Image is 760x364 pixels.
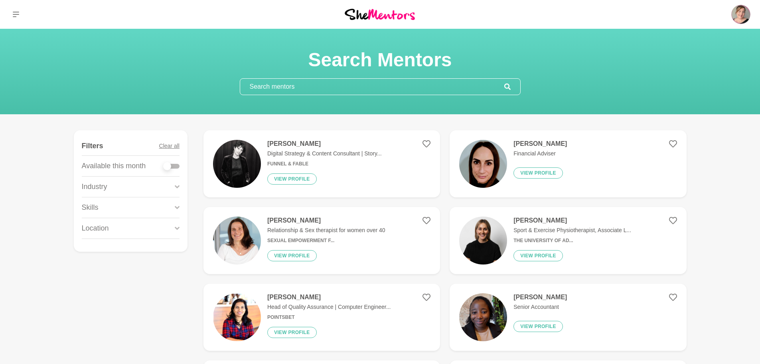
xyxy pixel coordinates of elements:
p: Location [82,223,109,234]
p: Industry [82,181,107,192]
img: d6e4e6fb47c6b0833f5b2b80120bcf2f287bc3aa-2570x2447.jpg [213,217,261,265]
button: View profile [513,250,563,261]
button: View profile [267,173,317,185]
img: 54410d91cae438123b608ef54d3da42d18b8f0e6-2316x3088.jpg [459,293,507,341]
a: [PERSON_NAME]Relationship & Sex therapist for women over 40Sexual Empowerment f...View profile [203,207,440,274]
button: View profile [267,250,317,261]
a: [PERSON_NAME]Digital Strategy & Content Consultant | Story...Funnel & FableView profile [203,130,440,197]
h6: Funnel & Fable [267,161,382,167]
img: 2462cd17f0db61ae0eaf7f297afa55aeb6b07152-1255x1348.jpg [459,140,507,188]
h4: [PERSON_NAME] [513,293,567,301]
a: [PERSON_NAME]Senior AccountantView profile [450,284,686,351]
h4: [PERSON_NAME] [513,217,631,225]
a: [PERSON_NAME]Financial AdviserView profile [450,130,686,197]
input: Search mentors [240,79,504,95]
img: She Mentors Logo [345,9,415,20]
img: 59f335efb65c6b3f8f0c6c54719329a70c1332df-242x243.png [213,293,261,341]
h4: [PERSON_NAME] [267,140,382,148]
p: Financial Adviser [513,149,567,158]
button: View profile [513,167,563,179]
h6: The University of Ad... [513,238,631,244]
h4: [PERSON_NAME] [267,293,391,301]
button: Clear all [159,137,180,155]
p: Available this month [82,161,146,171]
h4: [PERSON_NAME] [267,217,385,225]
h4: [PERSON_NAME] [513,140,567,148]
a: [PERSON_NAME]Head of Quality Assurance | Computer Engineer...PointsBetView profile [203,284,440,351]
p: Head of Quality Assurance | Computer Engineer... [267,303,391,311]
img: 1044fa7e6122d2a8171cf257dcb819e56f039831-1170x656.jpg [213,140,261,188]
p: Digital Strategy & Content Consultant | Story... [267,149,382,158]
img: 523c368aa158c4209afe732df04685bb05a795a5-1125x1128.jpg [459,217,507,265]
h6: Sexual Empowerment f... [267,238,385,244]
p: Sport & Exercise Physiotherapist, Associate L... [513,226,631,235]
a: [PERSON_NAME]Sport & Exercise Physiotherapist, Associate L...The University of Ad...View profile [450,207,686,274]
img: Ruth Slade [731,5,750,24]
h6: PointsBet [267,314,391,320]
button: View profile [267,327,317,338]
p: Senior Accountant [513,303,567,311]
h4: Filters [82,141,103,151]
p: Skills [82,202,99,213]
p: Relationship & Sex therapist for women over 40 [267,226,385,235]
h1: Search Mentors [240,48,521,72]
button: View profile [513,321,563,332]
